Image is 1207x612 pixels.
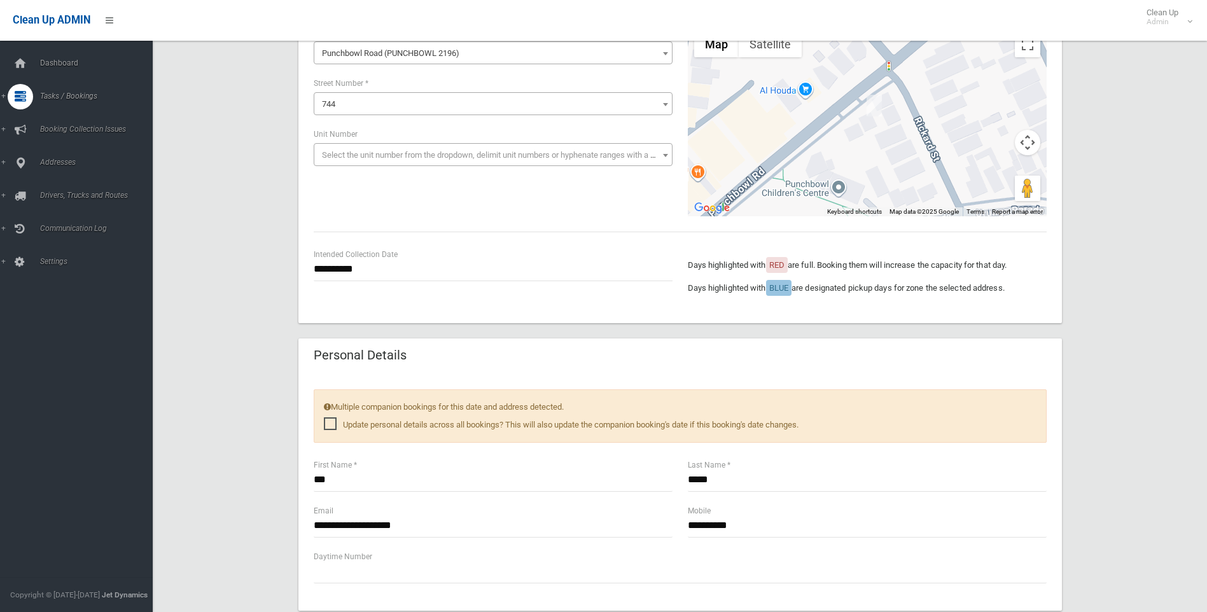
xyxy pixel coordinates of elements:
[691,200,733,216] a: Open this area in Google Maps (opens a new window)
[324,417,799,433] span: Update personal details across all bookings? This will also update the companion booking's date i...
[322,150,678,160] span: Select the unit number from the dropdown, delimit unit numbers or hyphenate ranges with a comma
[314,41,673,64] span: Punchbowl Road (PUNCHBOWL 2196)
[867,95,882,116] div: 744 Punchbowl Road, PUNCHBOWL NSW 2196
[36,257,162,266] span: Settings
[36,224,162,233] span: Communication Log
[1015,176,1040,201] button: Drag Pegman onto the map to open Street View
[317,95,669,113] span: 744
[827,207,882,216] button: Keyboard shortcuts
[890,208,959,215] span: Map data ©2025 Google
[102,590,148,599] strong: Jet Dynamics
[694,32,739,57] button: Show street map
[688,281,1047,296] p: Days highlighted with are designated pickup days for zone the selected address.
[691,200,733,216] img: Google
[1015,32,1040,57] button: Toggle fullscreen view
[1140,8,1191,27] span: Clean Up
[739,32,802,57] button: Show satellite imagery
[769,260,785,270] span: RED
[1015,130,1040,155] button: Map camera controls
[298,343,422,368] header: Personal Details
[36,59,162,67] span: Dashboard
[688,258,1047,273] p: Days highlighted with are full. Booking them will increase the capacity for that day.
[314,92,673,115] span: 744
[769,283,788,293] span: BLUE
[36,191,162,200] span: Drivers, Trucks and Routes
[992,208,1043,215] a: Report a map error
[36,92,162,101] span: Tasks / Bookings
[36,125,162,134] span: Booking Collection Issues
[13,14,90,26] span: Clean Up ADMIN
[966,208,984,215] a: Terms (opens in new tab)
[314,389,1047,443] div: Multiple companion bookings for this date and address detected.
[317,45,669,62] span: Punchbowl Road (PUNCHBOWL 2196)
[36,158,162,167] span: Addresses
[10,590,100,599] span: Copyright © [DATE]-[DATE]
[322,99,335,109] span: 744
[1147,17,1178,27] small: Admin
